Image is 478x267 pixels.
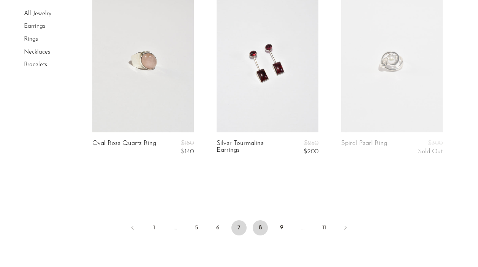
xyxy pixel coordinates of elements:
[24,36,38,42] a: Rings
[231,220,247,235] span: 7
[317,220,332,235] a: 11
[125,220,140,237] a: Previous
[210,220,225,235] a: 6
[24,49,50,55] a: Necklaces
[304,140,318,146] span: $250
[181,148,194,155] span: $140
[428,140,443,146] span: $300
[168,220,183,235] span: …
[304,148,318,155] span: $200
[295,220,310,235] span: …
[181,140,194,146] span: $180
[338,220,353,237] a: Next
[253,220,268,235] a: 8
[217,140,283,156] a: Silver Tourmaline Earrings
[189,220,204,235] a: 5
[341,140,387,156] a: Spiral Pearl Ring
[24,62,47,68] a: Bracelets
[24,11,51,17] a: All Jewelry
[274,220,289,235] a: 9
[146,220,161,235] a: 1
[418,148,443,155] span: Sold Out
[92,140,156,156] a: Oval Rose Quartz Ring
[24,24,45,30] a: Earrings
